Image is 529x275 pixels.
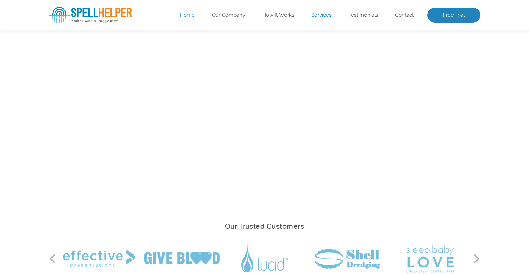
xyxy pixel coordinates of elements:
[406,245,454,273] img: Sleep Baby Love
[241,245,288,272] img: Lucid
[473,253,480,264] button: Next
[144,252,220,266] img: Give Blood
[49,220,480,233] h2: Our Trusted Customers
[315,248,380,269] img: Shell Dredging
[49,253,56,264] button: Previous
[63,250,135,267] img: Effective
